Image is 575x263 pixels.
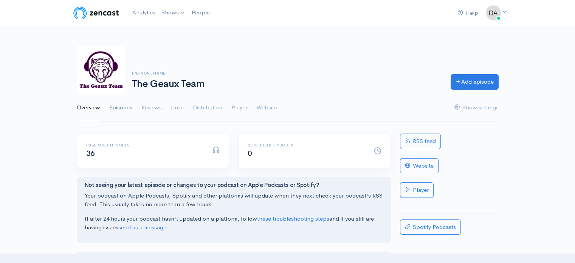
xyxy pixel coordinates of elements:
a: Overview [77,94,100,121]
a: these troubleshooting steps [257,215,329,222]
a: RSS feed [400,134,441,149]
h6: Published episodes [86,143,203,147]
a: Spotify Podcasts [400,219,461,235]
img: ZenCast Logo [72,5,120,20]
h6: [PERSON_NAME] [132,71,442,75]
a: Website [400,158,439,174]
span: 36 [86,149,95,158]
h4: Not seeing your latest episode or changes to your podcast on Apple Podcasts or Spotify? [85,182,383,188]
a: Links [171,94,184,121]
a: Analytics [129,5,158,21]
a: Add episode [451,74,499,90]
img: ... [486,5,501,20]
h6: Scheduled episodes [248,143,365,147]
a: Shows [158,5,189,21]
h1: The Geaux Team [132,79,442,90]
a: People [189,5,213,21]
a: Help [454,5,481,21]
a: Player [231,94,247,121]
p: Your podcast on Apple Podcasts, Spotify and other platforms will update when they next check your... [85,191,383,209]
a: Reviews [141,94,162,121]
span: 0 [248,149,252,158]
a: send us a message [118,224,166,231]
a: Website [256,94,277,121]
a: Show settings [454,94,499,121]
p: If after 24 hours your podcast hasn't updated on a platform, follow and if you still are having i... [85,215,383,232]
a: Player [400,182,434,198]
a: Distribution [193,94,222,121]
a: Episodes [109,94,132,121]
